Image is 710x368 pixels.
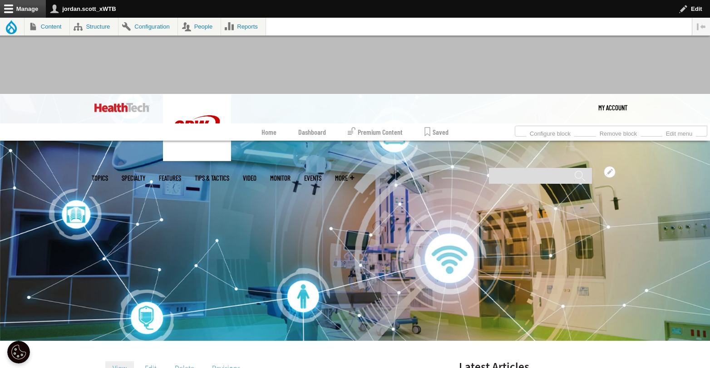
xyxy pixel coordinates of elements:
[195,175,229,182] a: Tips & Tactics
[122,175,145,182] span: Specialty
[692,18,710,35] button: Vertical orientation
[298,123,326,141] a: Dashboard
[261,123,276,141] a: Home
[221,18,266,35] a: Reports
[92,175,108,182] span: Topics
[118,18,177,35] a: Configuration
[7,341,30,363] button: Open Preferences
[25,18,69,35] a: Content
[178,18,221,35] a: People
[190,44,520,85] iframe: advertisement
[604,166,616,178] button: Open Helpful Tips for Hospitals When Implementing Microsoft Dragon Copilot configuration options
[243,175,256,182] a: Video
[163,94,231,161] img: Home
[70,18,118,35] a: Structure
[596,128,641,137] a: Remove block
[159,175,181,182] a: Features
[598,94,627,121] div: User menu
[7,341,30,363] div: Cookie Settings
[304,175,321,182] a: Events
[94,103,149,112] img: Home
[526,128,574,137] a: Configure block
[335,175,354,182] span: More
[348,123,403,141] a: Premium Content
[662,128,696,137] a: Edit menu
[424,123,449,141] a: Saved
[270,175,291,182] a: MonITor
[598,94,627,121] a: My Account
[163,154,231,163] a: CDW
